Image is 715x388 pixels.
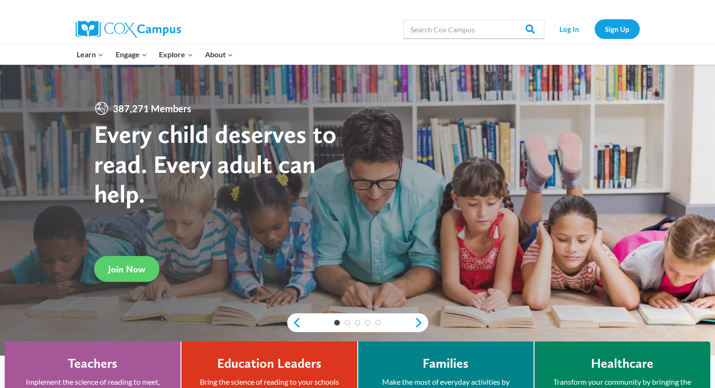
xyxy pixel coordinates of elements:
span: Explore [159,48,193,61]
a: previous [287,317,301,328]
nav: Primary Navigation [71,45,239,64]
span: About [205,48,233,61]
a: Sign Up [595,19,640,39]
h4: Families [423,356,469,372]
a: Log In [549,19,590,39]
a: 2 [345,320,350,326]
img: Cox Campus [76,21,181,38]
nav: Secondary Navigation [549,19,640,39]
h4: Education Leaders [217,356,322,372]
div: content slider buttons [287,313,428,332]
span: Join Now [108,264,145,275]
a: Join Now [94,256,159,282]
a: 5 [375,320,381,326]
span: Learn [77,48,103,61]
input: Search Cox Campus [403,20,544,39]
h4: Healthcare [591,356,653,372]
a: 3 [355,320,361,326]
span: Engage [116,48,147,61]
a: 1 [334,320,340,326]
h4: Teachers [68,356,118,372]
span: 387,271 Members [109,101,195,116]
a: 4 [365,320,370,326]
strong: Every child deserves to read. Every adult can help. [94,119,337,209]
a: next [414,317,428,328]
